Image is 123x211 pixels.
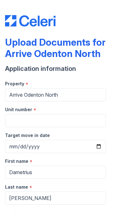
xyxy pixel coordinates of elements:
label: Last name [5,184,28,190]
label: Unit number [5,106,32,113]
div: Upload Documents for Arrive Odenton North [5,37,118,59]
label: Target move in date [5,132,50,139]
label: First name [5,158,28,164]
label: Property [5,81,24,87]
img: CE_Logo_Blue-a8612792a0a2168367f1c8372b55b34899dd931a85d93a1a3d3e32e68fde9ad4.png [5,15,56,26]
div: Application information [5,64,118,73]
